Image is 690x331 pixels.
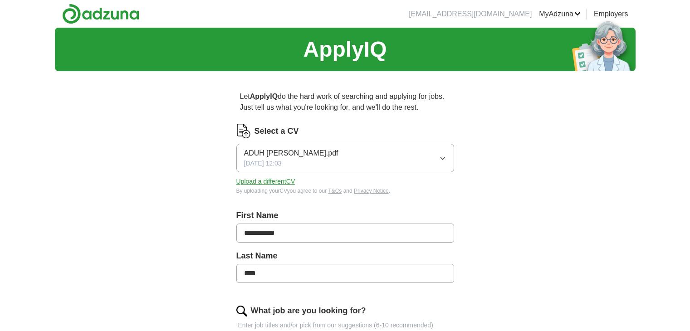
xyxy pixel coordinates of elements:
span: ADUH [PERSON_NAME].pdf [244,148,338,159]
img: Adzuna logo [62,4,139,24]
p: Let do the hard work of searching and applying for jobs. Just tell us what you're looking for, an... [236,88,454,117]
label: What job are you looking for? [251,305,366,317]
label: Select a CV [254,125,299,137]
button: Upload a differentCV [236,177,295,186]
span: [DATE] 12:03 [244,159,282,168]
label: Last Name [236,250,454,262]
label: First Name [236,209,454,222]
h1: ApplyIQ [303,33,387,66]
li: [EMAIL_ADDRESS][DOMAIN_NAME] [409,9,532,19]
a: Privacy Notice [354,188,389,194]
img: search.png [236,306,247,316]
strong: ApplyIQ [250,92,278,100]
a: T&Cs [328,188,342,194]
a: MyAdzuna [539,9,581,19]
p: Enter job titles and/or pick from our suggestions (6-10 recommended) [236,321,454,330]
a: Employers [594,9,628,19]
img: CV Icon [236,124,251,138]
button: ADUH [PERSON_NAME].pdf[DATE] 12:03 [236,144,454,172]
div: By uploading your CV you agree to our and . [236,187,454,195]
